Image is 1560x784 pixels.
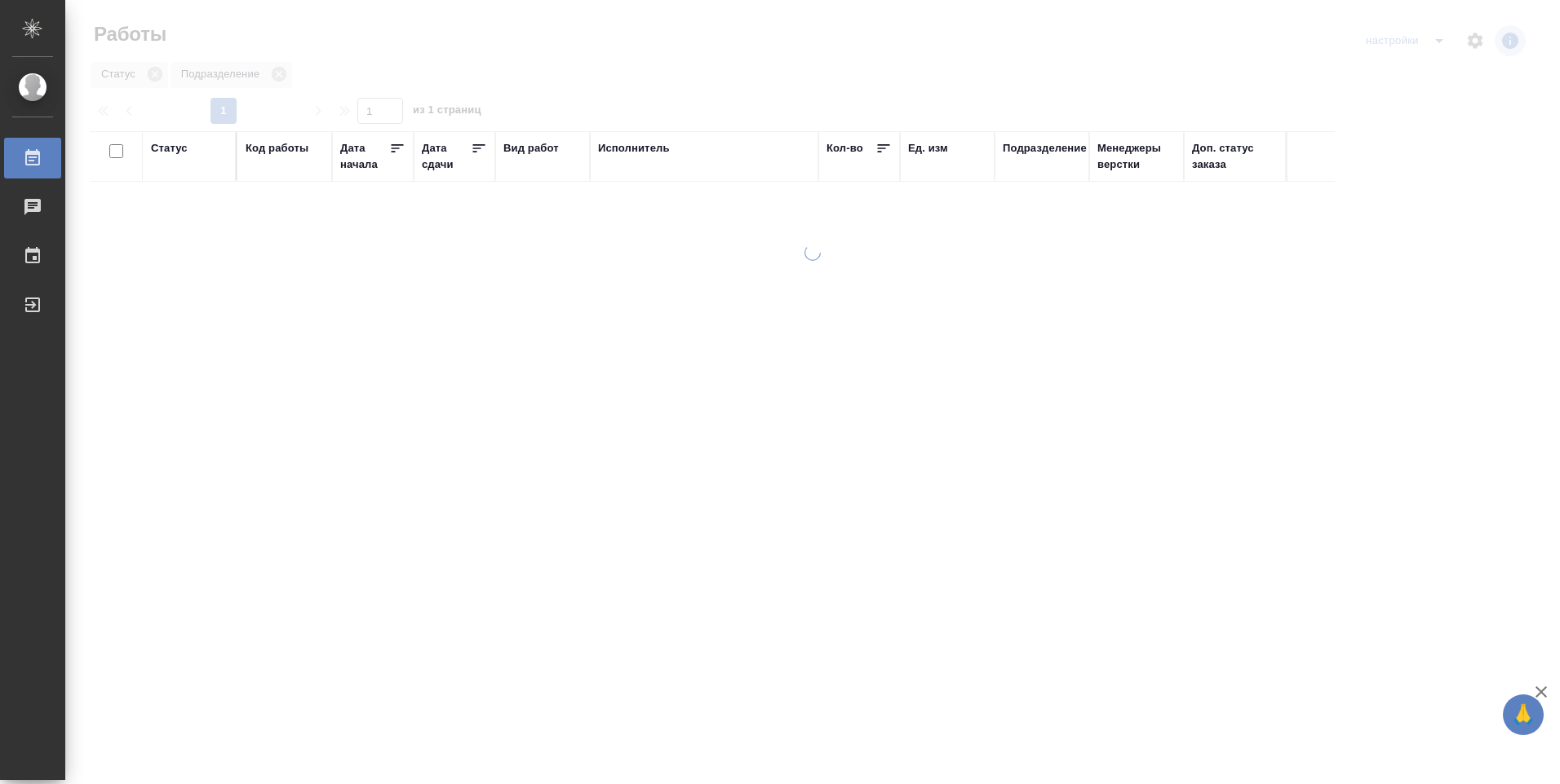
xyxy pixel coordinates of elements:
[1503,694,1544,735] button: 🙏
[340,140,389,173] div: Дата начала
[908,140,948,156] div: Ед. изм
[422,140,471,173] div: Дата сдачи
[1097,140,1176,173] div: Менеджеры верстки
[151,140,188,156] div: Статус
[598,140,670,156] div: Исполнитель
[1192,140,1278,173] div: Доп. статус заказа
[1509,698,1537,732] span: 🙏
[1003,140,1087,156] div: Подразделение
[503,140,559,156] div: Вид работ
[827,140,863,156] div: Кол-во
[246,140,308,156] div: Код работы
